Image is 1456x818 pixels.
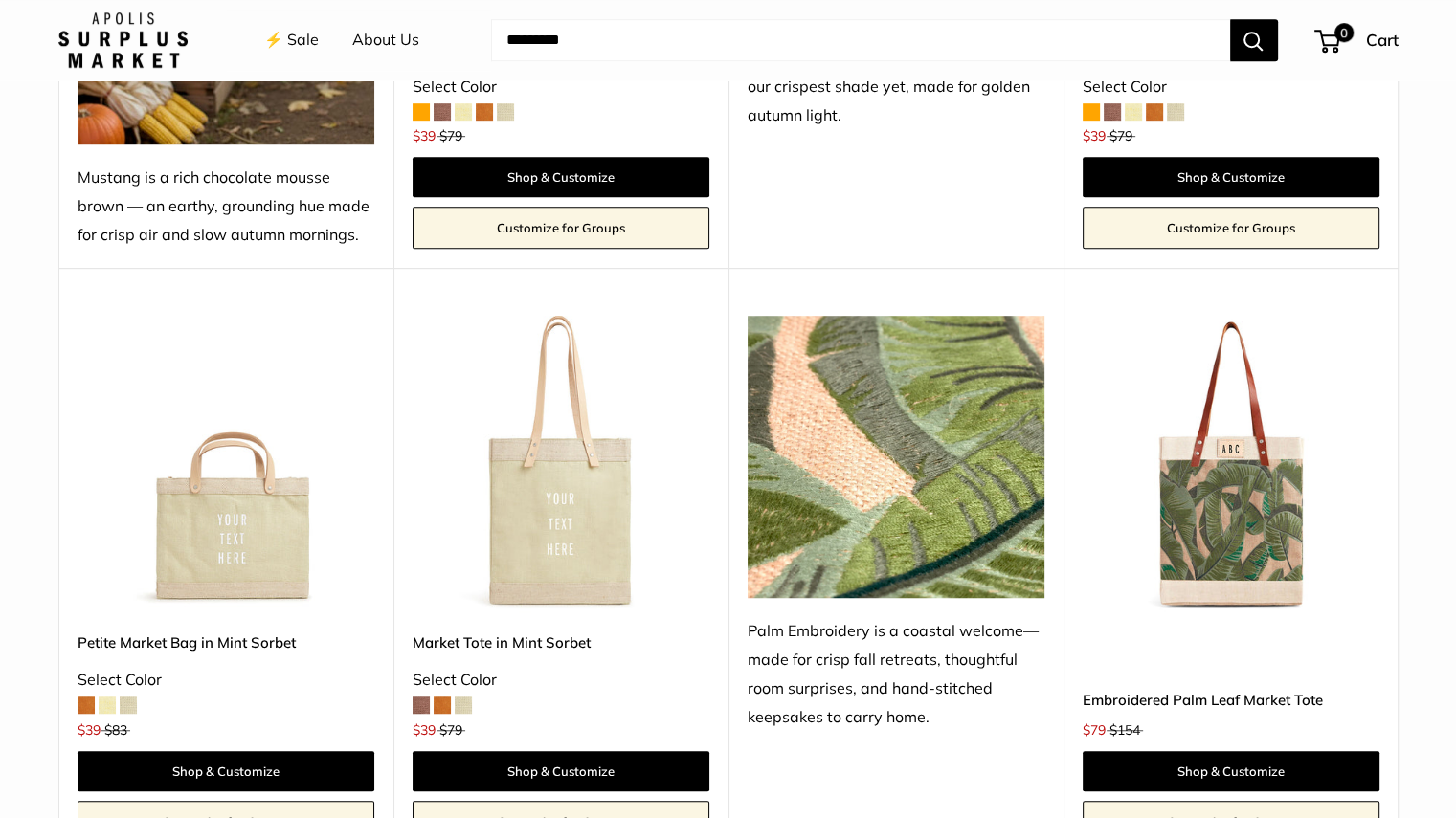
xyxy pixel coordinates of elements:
a: Market Tote in Mint Sorbet [413,631,709,653]
a: Customize for Groups [413,207,709,249]
span: $83 [104,721,127,739]
span: 0 [1333,23,1353,42]
a: Petite Market Bag in Mint SorbetPetite Market Bag in Mint Sorbet [78,316,374,612]
div: Select Color [78,666,374,695]
div: Select Color [1083,73,1379,101]
a: About Us [352,26,419,55]
span: $39 [78,721,101,739]
span: $39 [413,127,436,144]
span: $39 [1083,127,1106,144]
div: Palm Embroidery is a coastal welcome—made for crisp fall retreats, thoughtful room surprises, and... [748,617,1044,732]
a: 0 Cart [1316,25,1399,55]
div: Select Color [413,73,709,101]
a: Shop & Customize [413,751,709,791]
input: Search... [491,19,1230,61]
a: ⚡️ Sale [264,26,319,55]
img: Palm Embroidery is a coastal welcome—made for crisp fall retreats, thoughtful room surprises, and... [748,316,1044,598]
span: $79 [439,127,462,144]
a: Shop & Customize [1083,157,1379,197]
a: Customize for Groups [1083,207,1379,249]
span: $154 [1109,721,1140,739]
span: $79 [1083,721,1106,739]
div: Mustang is a rich chocolate mousse brown — an earthy, grounding hue made for crisp air and slow a... [78,164,374,250]
button: Search [1230,19,1278,61]
img: Petite Market Bag in Mint Sorbet [78,316,374,612]
a: Market Tote in Mint SorbetMarket Tote in Mint Sorbet [413,316,709,612]
a: Embroidered Palm Leaf Market Tote [1083,689,1379,711]
span: Cart [1366,30,1399,50]
div: Select Color [413,666,709,695]
a: Petite Market Bag in Mint Sorbet [78,631,374,653]
img: Apolis: Surplus Market [58,12,188,68]
img: Market Tote in Mint Sorbet [413,316,709,612]
a: Shop & Customize [1083,751,1379,791]
img: Embroidered Palm Leaf Market Tote [1083,316,1379,612]
a: Shop & Customize [413,157,709,197]
a: Shop & Customize [78,751,374,791]
span: $39 [413,721,436,739]
span: $79 [439,721,462,739]
a: Embroidered Palm Leaf Market Totedescription_A multi-layered motif with eight varying thread colors. [1083,316,1379,612]
span: $79 [1109,127,1132,144]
